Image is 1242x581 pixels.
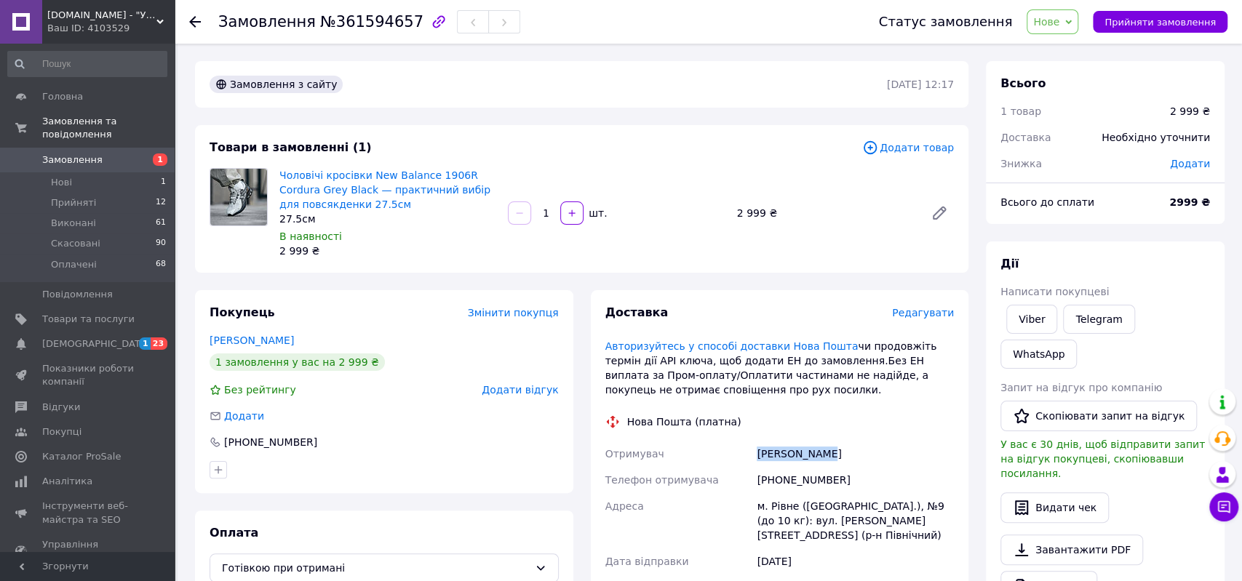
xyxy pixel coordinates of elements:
div: Повернутися назад [189,15,201,29]
input: Пошук [7,51,167,77]
span: Телефон отримувача [605,474,719,486]
span: Доставка [605,305,669,319]
div: Замовлення з сайту [210,76,343,93]
span: Оплачені [51,258,97,271]
div: Необхідно уточнити [1093,121,1219,153]
span: Додати [224,410,264,422]
span: Замовлення та повідомлення [42,115,175,141]
span: Додати товар [862,140,954,156]
span: 68 [156,258,166,271]
span: Оплата [210,526,258,540]
span: Головна [42,90,83,103]
span: 12 [156,196,166,209]
span: Товари в замовленні (1) [210,140,372,154]
div: [PHONE_NUMBER] [223,435,319,449]
span: Написати покупцеві [1000,286,1109,297]
a: Чоловічі кросівки New Balance 1906R Cordura Grey Black — практичний вибір для повсякденки 27.5см [279,169,490,210]
a: Завантажити PDF [1000,534,1143,565]
button: Видати чек [1000,492,1109,523]
button: Чат з покупцем [1209,492,1238,521]
div: 2 999 ₴ [1170,104,1210,119]
span: Готівкою при отримані [222,560,529,576]
span: 1 [161,176,166,189]
div: Ваш ID: 4103529 [47,22,175,35]
span: Додати [1170,158,1210,169]
span: Відгуки [42,401,80,414]
span: В наявності [279,231,342,242]
span: 23 [151,337,167,350]
span: Без рейтингу [224,384,296,396]
span: Krosoman.com - "Український інтернет-магазин" [47,9,156,22]
span: 1 [139,337,151,350]
span: Аналітика [42,475,92,488]
span: Прийняті [51,196,96,209]
a: [PERSON_NAME] [210,334,294,346]
b: 2999 ₴ [1169,196,1210,208]
div: [PERSON_NAME] [754,441,957,467]
span: Замовлення [218,13,316,31]
span: Знижка [1000,158,1042,169]
span: У вас є 30 днів, щоб відправити запит на відгук покупцеві, скопіювавши посилання. [1000,438,1205,479]
div: 2 999 ₴ [279,244,496,258]
span: Нове [1033,16,1059,28]
span: Товари та послуги [42,313,135,326]
div: Нова Пошта (платна) [624,414,745,429]
span: №361594657 [320,13,423,31]
div: чи продовжіть термін дії АРІ ключа, щоб додати ЕН до замовлення.Без ЕН виплата за Пром-оплату/Опл... [605,339,955,397]
span: Скасовані [51,237,100,250]
span: Замовлення [42,153,103,167]
img: Чоловічі кросівки New Balance 1906R Cordura Grey Black — практичний вибір для повсякденки 27.5см [210,169,267,225]
div: 27.5см [279,212,496,226]
span: Всього [1000,76,1046,90]
span: 90 [156,237,166,250]
span: Запит на відгук про компанію [1000,382,1162,393]
span: Управління сайтом [42,538,135,564]
button: Скопіювати запит на відгук [1000,401,1197,431]
span: 1 товар [1000,105,1041,117]
span: Інструменти веб-майстра та SEO [42,500,135,526]
span: Покупці [42,425,81,438]
span: Дата відправки [605,556,689,567]
span: Показники роботи компанії [42,362,135,388]
a: Viber [1006,305,1057,334]
div: 2 999 ₴ [731,203,919,223]
span: Нові [51,176,72,189]
a: Редагувати [925,199,954,228]
time: [DATE] 12:17 [887,79,954,90]
span: Змінити покупця [468,307,559,318]
a: Авторизуйтесь у способі доставки Нова Пошта [605,340,859,352]
a: Telegram [1063,305,1134,334]
span: Адреса [605,500,644,512]
span: 61 [156,217,166,230]
span: [DEMOGRAPHIC_DATA] [42,337,150,350]
span: Покупець [210,305,275,319]
div: [DATE] [754,548,957,574]
span: Отримувач [605,448,664,460]
span: Всього до сплати [1000,196,1094,208]
span: Виконані [51,217,96,230]
div: шт. [585,206,608,220]
span: Редагувати [892,307,954,318]
span: Каталог ProSale [42,450,121,463]
div: м. Рівне ([GEOGRAPHIC_DATA].), №9 (до 10 кг): вул. [PERSON_NAME][STREET_ADDRESS] (р-н Північний) [754,493,957,548]
span: Додати відгук [482,384,558,396]
a: WhatsApp [1000,340,1077,369]
button: Прийняти замовлення [1093,11,1227,33]
div: 1 замовлення у вас на 2 999 ₴ [210,353,385,371]
div: [PHONE_NUMBER] [754,467,957,493]
span: Доставка [1000,132,1051,143]
span: Повідомлення [42,288,113,301]
span: 1 [153,153,167,166]
span: Дії [1000,257,1019,271]
span: Прийняти замовлення [1104,17,1216,28]
div: Статус замовлення [879,15,1013,29]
